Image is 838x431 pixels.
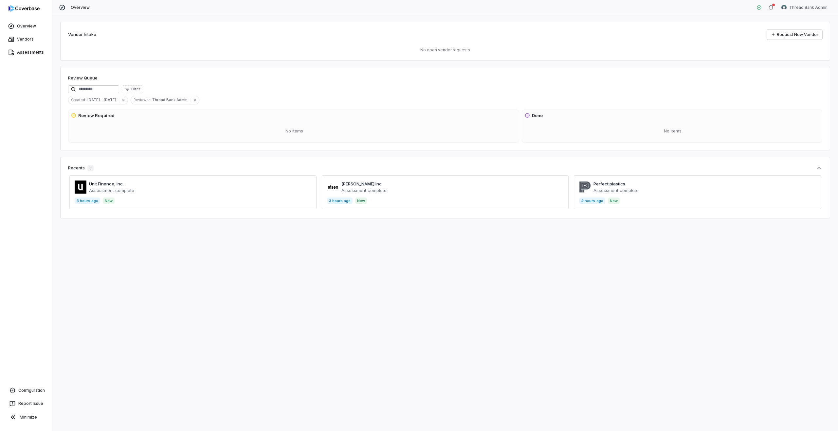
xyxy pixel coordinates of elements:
h2: Vendor Intake [68,31,96,38]
img: Thread Bank Admin avatar [781,5,787,10]
button: Thread Bank Admin avatarThread Bank Admin [777,3,831,12]
h3: Review Required [78,112,115,119]
div: No items [525,123,821,140]
a: Configuration [3,385,49,396]
span: Reviewer : [131,97,152,103]
h1: Review Queue [68,75,98,81]
span: 3 [87,165,94,171]
a: [PERSON_NAME] Inc [341,181,382,186]
button: Minimize [3,411,49,424]
span: [DATE] - [DATE] [87,97,119,103]
a: Perfect plastics [593,181,625,186]
button: Recents3 [68,165,822,171]
a: Assessments [1,46,51,58]
div: Recents [68,165,94,171]
span: Created : [68,97,87,103]
a: Overview [1,20,51,32]
span: Filter [131,87,140,92]
a: Request New Vendor [767,30,822,40]
a: Vendors [1,33,51,45]
button: Filter [122,85,143,93]
img: logo-D7KZi-bG.svg [9,5,40,12]
div: No items [71,123,518,140]
span: Thread Bank Admin [789,5,828,10]
span: Thread Bank Admin [152,97,190,103]
h3: Done [532,112,543,119]
span: Overview [71,5,90,10]
p: No open vendor requests [68,47,822,53]
button: Report Issue [3,398,49,409]
a: Unit Finance, Inc. [89,181,124,186]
